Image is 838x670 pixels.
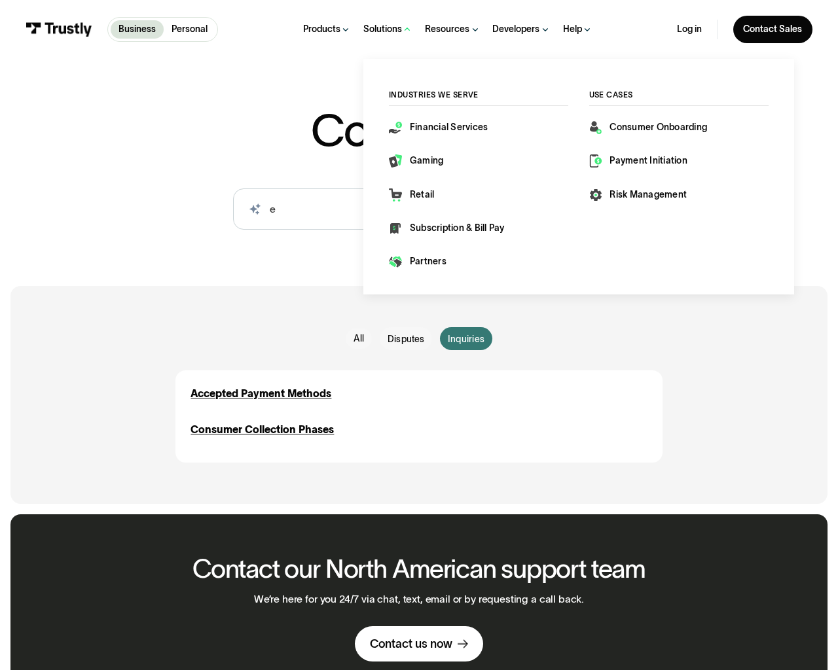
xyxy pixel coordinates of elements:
[492,24,539,35] div: Developers
[389,255,446,268] a: Partners
[175,327,663,350] form: Email Form
[410,255,446,268] div: Partners
[389,154,443,167] a: Gaming
[191,386,331,402] a: Accepted Payment Methods
[410,121,488,134] div: Financial Services
[410,222,505,235] div: Subscription & Bill Pay
[389,90,568,100] div: Industries We Serve
[254,593,584,606] p: We’re here for you 24/7 via chat, text, email or by requesting a call back.
[388,333,425,346] span: Disputes
[233,188,605,230] form: Search
[677,24,702,35] a: Log in
[164,20,215,39] a: Personal
[610,154,687,167] div: Payment Initiation
[370,637,452,652] div: Contact us now
[191,422,334,438] a: Consumer Collection Phases
[610,188,687,202] div: Risk Management
[354,332,365,345] div: All
[589,121,708,134] a: Consumer Onboarding
[410,188,435,202] div: Retail
[733,16,812,43] a: Contact Sales
[610,121,707,134] div: Consumer Onboarding
[563,24,582,35] div: Help
[425,24,469,35] div: Resources
[355,626,483,661] a: Contact us now
[172,23,208,37] p: Personal
[192,555,646,583] h2: Contact our North American support team
[303,24,340,35] div: Products
[589,90,769,100] div: Use cases
[448,333,484,346] span: Inquiries
[589,154,687,167] a: Payment Initiation
[589,188,687,202] a: Risk Management
[26,22,92,37] img: Trustly Logo
[363,59,794,294] nav: Solutions
[743,24,802,35] div: Contact Sales
[363,24,402,35] div: Solutions
[118,23,156,37] p: Business
[311,108,526,153] h1: Collections
[111,20,164,39] a: Business
[410,154,444,167] div: Gaming
[233,188,605,230] input: search
[346,328,372,349] a: All
[389,188,434,202] a: Retail
[389,121,488,134] a: Financial Services
[389,222,505,235] a: Subscription & Bill Pay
